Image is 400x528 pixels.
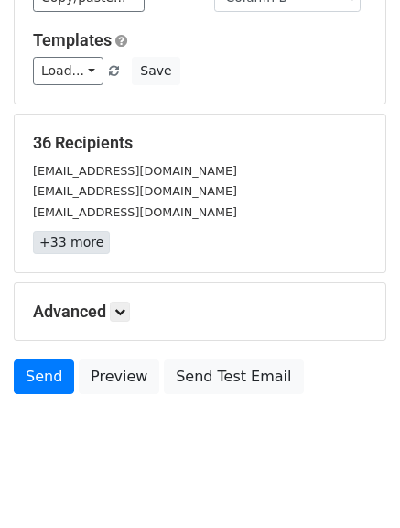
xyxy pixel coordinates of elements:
[79,359,159,394] a: Preview
[164,359,303,394] a: Send Test Email
[308,440,400,528] iframe: Chat Widget
[33,30,112,49] a: Templates
[33,164,237,178] small: [EMAIL_ADDRESS][DOMAIN_NAME]
[14,359,74,394] a: Send
[33,184,237,198] small: [EMAIL_ADDRESS][DOMAIN_NAME]
[33,133,367,153] h5: 36 Recipients
[33,231,110,254] a: +33 more
[132,57,179,85] button: Save
[33,302,367,322] h5: Advanced
[33,205,237,219] small: [EMAIL_ADDRESS][DOMAIN_NAME]
[33,57,103,85] a: Load...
